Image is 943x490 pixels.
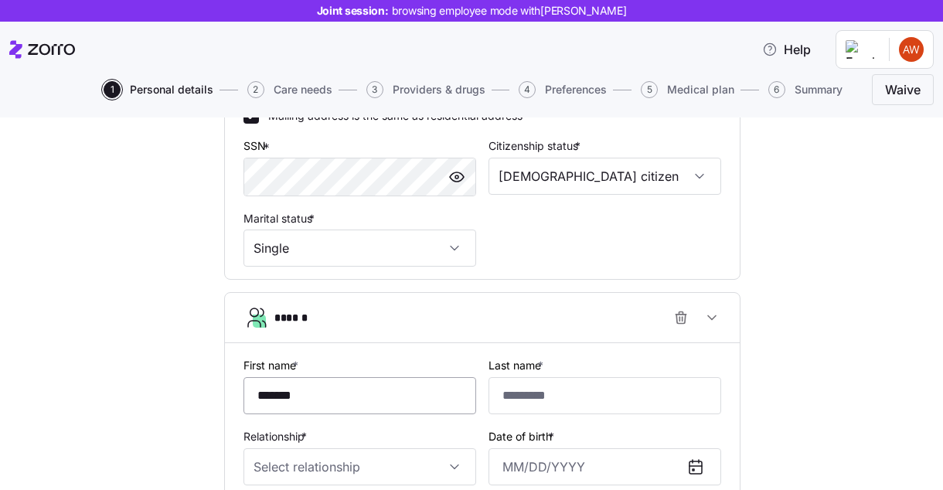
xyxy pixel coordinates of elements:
[366,81,485,98] button: 3Providers & drugs
[104,81,121,98] span: 1
[750,34,823,65] button: Help
[545,84,607,95] span: Preferences
[519,81,607,98] button: 4Preferences
[317,3,627,19] span: Joint session:
[243,210,318,227] label: Marital status
[393,84,485,95] span: Providers & drugs
[489,428,557,445] label: Date of birth
[366,81,383,98] span: 3
[762,40,811,59] span: Help
[247,81,264,98] span: 2
[795,84,843,95] span: Summary
[885,80,921,99] span: Waive
[899,37,924,62] img: e42eed887877dd140265e7ca843a5d14
[489,158,721,195] input: Select citizenship status
[846,40,877,59] img: Employer logo
[243,428,310,445] label: Relationship
[274,84,332,95] span: Care needs
[243,138,273,155] label: SSN
[641,81,734,98] button: 5Medical plan
[489,357,546,374] label: Last name
[100,81,213,98] a: 1Personal details
[768,81,785,98] span: 6
[243,230,476,267] input: Select marital status
[489,448,721,485] input: MM/DD/YYYY
[247,81,332,98] button: 2Care needs
[641,81,658,98] span: 5
[392,3,627,19] span: browsing employee mode with [PERSON_NAME]
[243,357,301,374] label: First name
[130,84,213,95] span: Personal details
[104,81,213,98] button: 1Personal details
[243,448,476,485] input: Select relationship
[872,74,934,105] button: Waive
[489,138,584,155] label: Citizenship status
[519,81,536,98] span: 4
[768,81,843,98] button: 6Summary
[667,84,734,95] span: Medical plan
